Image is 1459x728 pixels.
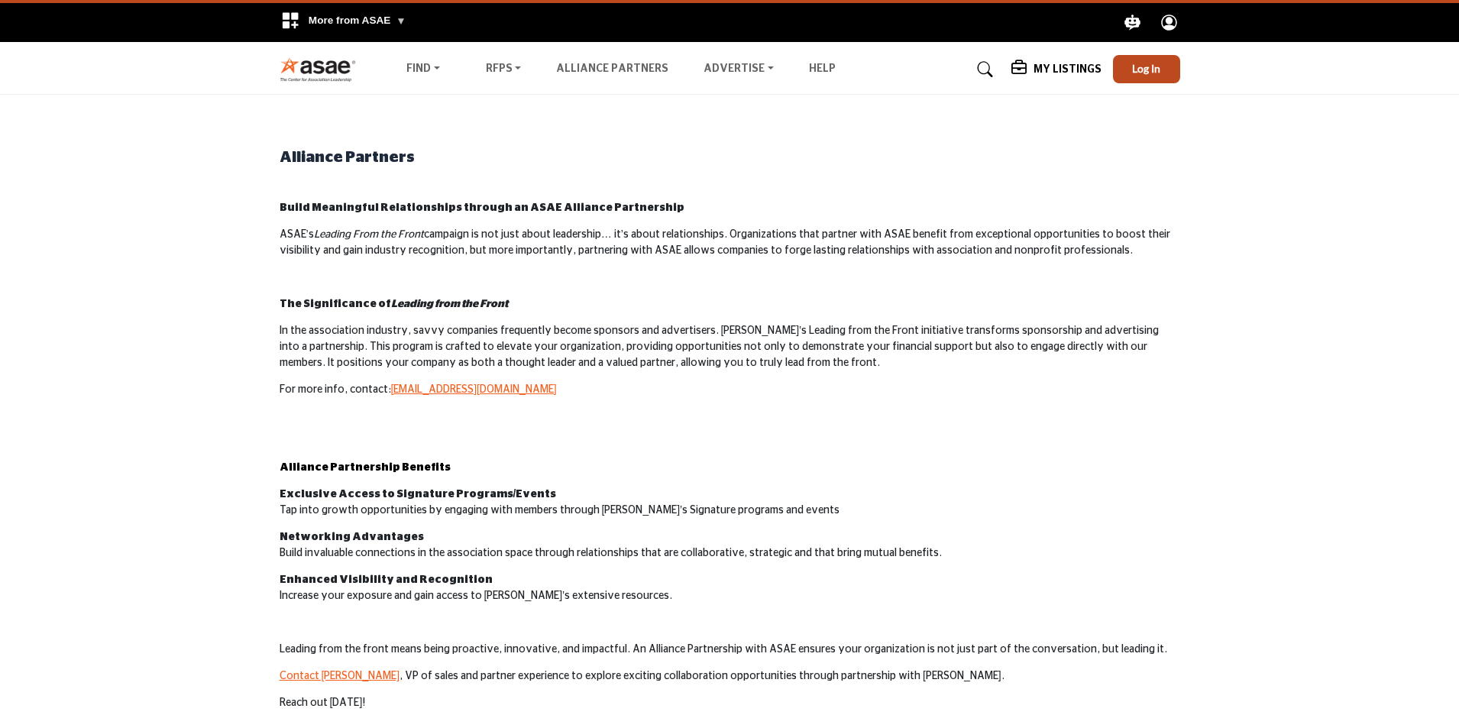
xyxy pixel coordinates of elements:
[1132,62,1160,75] span: Log In
[280,57,364,82] img: Site Logo
[391,384,557,395] a: [EMAIL_ADDRESS][DOMAIN_NAME]
[280,146,1180,169] h2: Alliance Partners
[271,3,416,42] div: More from ASAE
[809,63,836,74] a: Help
[280,460,1180,476] h2: Alliance Partnership Benefits
[280,695,1180,711] p: Reach out [DATE]!
[391,299,508,309] em: Leading from the Front
[280,642,1180,658] p: Leading from the front means being proactive, innovative, and impactful. An Alliance Partnership ...
[280,382,1180,398] p: For more info, contact:
[280,489,557,500] strong: Exclusive Access to Signature Programs/Events
[1011,60,1102,79] div: My Listings
[314,229,424,240] em: Leading From the Front
[962,57,1003,82] a: Search
[693,59,784,80] a: Advertise
[280,572,1180,604] p: Increase your exposure and gain access to [PERSON_NAME]’s extensive resources.
[280,668,1180,684] p: , VP of sales and partner experience to explore exciting collaboration opportunities through part...
[280,532,424,542] strong: Networking Advantages
[1034,63,1102,76] h5: My Listings
[280,323,1180,371] p: In the association industry, savvy companies frequently become sponsors and advertisers. [PERSON_...
[280,202,684,213] strong: Build Meaningful Relationships through an ASAE Alliance Partnership
[396,59,451,80] a: Find
[309,15,406,26] span: More from ASAE
[280,299,508,309] strong: The Significance of
[280,487,1180,519] p: Tap into growth opportunities by engaging with members through [PERSON_NAME]’s Signature programs...
[280,671,400,681] a: Contact [PERSON_NAME]
[1113,55,1180,83] button: Log In
[475,59,532,80] a: RFPs
[280,227,1180,259] p: ASAE’s campaign is not just about leadership… it’s about relationships. Organizations that partne...
[280,574,493,585] strong: Enhanced Visibility and Recognition
[280,529,1180,561] p: Build invaluable connections in the association space through relationships that are collaborativ...
[556,63,668,74] a: Alliance Partners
